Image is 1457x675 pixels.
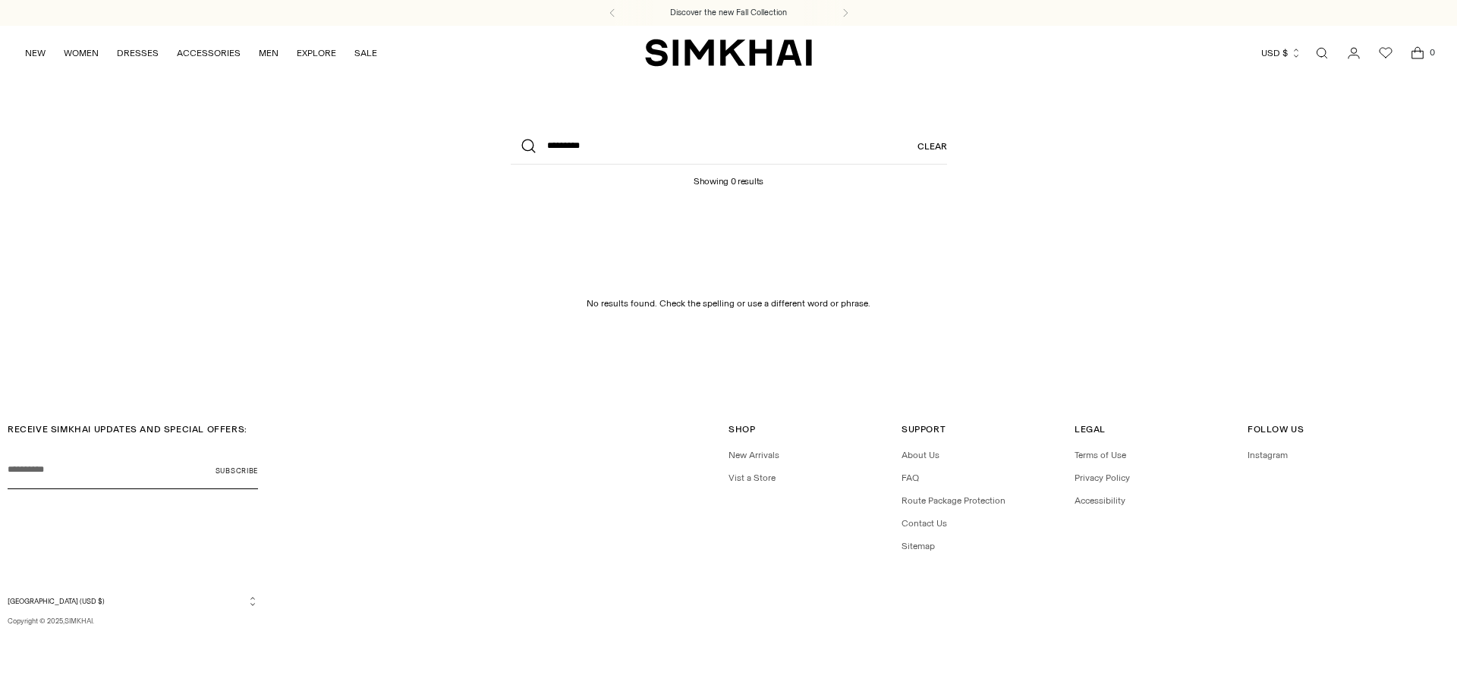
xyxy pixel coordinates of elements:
[511,128,547,165] button: Search
[1248,450,1288,460] a: Instagram
[1307,38,1337,68] a: Open search modal
[177,36,241,70] a: ACCESSORIES
[694,165,763,187] h1: Showing 0 results
[259,36,278,70] a: MEN
[902,424,946,435] span: Support
[1261,36,1301,70] button: USD $
[902,495,1005,506] a: Route Package Protection
[354,36,377,70] a: SALE
[728,472,776,483] a: Vist a Store
[902,472,919,483] a: FAQ
[728,424,755,435] span: Shop
[587,297,870,310] div: No results found. Check the spelling or use a different word or phrase.
[1425,46,1439,59] span: 0
[1339,38,1369,68] a: Go to the account page
[1370,38,1401,68] a: Wishlist
[917,128,947,165] a: Clear
[728,450,779,460] a: New Arrivals
[1075,495,1125,506] a: Accessibility
[1402,38,1433,68] a: Open cart modal
[8,616,258,626] p: Copyright © 2025, .
[902,518,947,529] a: Contact Us
[216,451,258,489] button: Subscribe
[25,36,46,70] a: NEW
[902,450,939,460] a: About Us
[1075,424,1106,435] span: Legal
[1075,450,1126,460] a: Terms of Use
[8,424,247,435] span: RECEIVE SIMKHAI UPDATES AND SPECIAL OFFERS:
[1248,424,1304,435] span: Follow Us
[902,541,935,551] a: Sitemap
[297,36,336,70] a: EXPLORE
[670,7,787,19] a: Discover the new Fall Collection
[1075,472,1130,483] a: Privacy Policy
[117,36,159,70] a: DRESSES
[645,38,812,67] a: SIMKHAI
[64,36,99,70] a: WOMEN
[8,595,258,607] button: [GEOGRAPHIC_DATA] (USD $)
[65,617,93,625] a: SIMKHAI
